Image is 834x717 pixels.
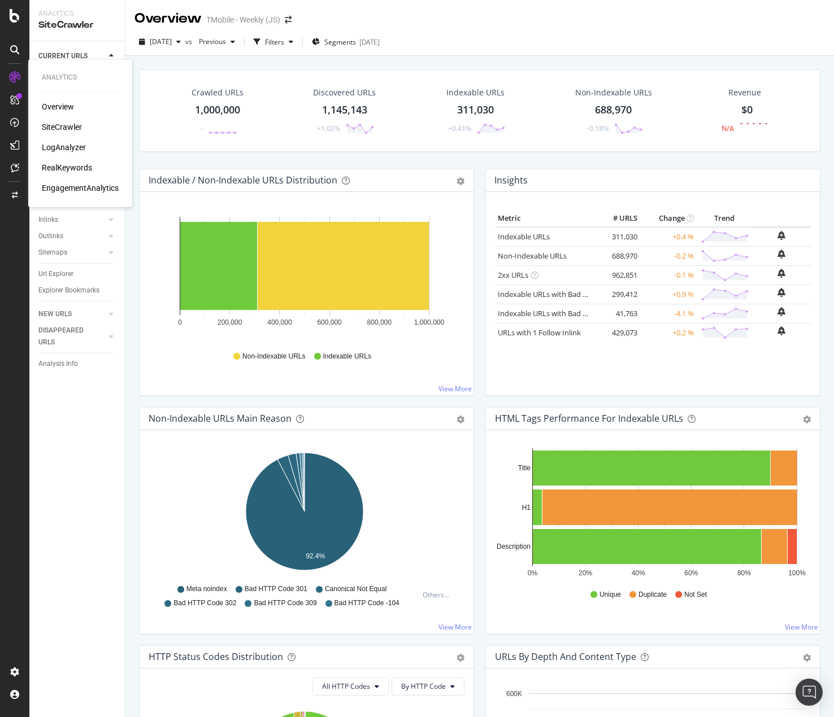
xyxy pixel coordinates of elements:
span: Duplicate [638,590,667,600]
div: bell-plus [777,326,785,335]
div: 688,970 [595,103,632,117]
span: Segments [324,37,356,47]
a: Explorer Bookmarks [38,285,117,296]
h4: Insights [494,173,528,188]
div: +0.41% [448,124,471,133]
a: 2xx URLs [498,270,528,280]
span: $0 [741,103,753,116]
a: View More [785,622,818,632]
div: Analytics [42,73,119,82]
th: # URLS [595,210,640,227]
text: 0% [528,569,538,577]
div: gear [457,416,464,423]
span: Bad HTTP Code 309 [254,598,316,608]
a: Analysis Info [38,358,117,370]
a: Overview [42,101,74,112]
div: gear [457,654,464,662]
div: Crawled URLs [192,87,244,98]
div: bell-plus [777,269,785,278]
span: All HTTP Codes [322,681,370,691]
div: - [201,124,203,133]
a: Indexable URLs [498,231,550,242]
div: +1.02% [317,124,340,133]
td: +0.4 % [640,227,697,247]
div: LogAnalyzer [42,142,86,153]
span: Unique [600,590,621,600]
div: NEW URLS [38,308,72,320]
text: 40% [632,569,645,577]
span: Revenue [728,87,761,98]
div: 311,030 [457,103,494,117]
div: TMobile - Weekly (JS) [206,14,280,25]
div: -0.18% [587,124,609,133]
td: 41,763 [595,304,640,323]
button: By HTTP Code [392,677,464,696]
div: Non-Indexable URLs [575,87,652,98]
a: Url Explorer [38,268,117,280]
div: HTTP Status Codes Distribution [149,651,283,662]
div: URLs by Depth and Content Type [495,651,636,662]
div: Indexable URLs [446,87,505,98]
span: Non-Indexable URLs [242,352,305,361]
div: Analysis Info [38,358,78,370]
td: 429,073 [595,323,640,342]
div: Url Explorer [38,268,73,280]
td: 299,412 [595,285,640,304]
a: View More [438,622,472,632]
text: H1 [522,504,531,511]
text: 100% [788,569,806,577]
span: Canonical Not Equal [325,584,386,594]
div: arrow-right-arrow-left [285,16,292,24]
div: gear [803,416,811,423]
span: By HTTP Code [401,681,446,691]
text: 92.4% [306,552,325,560]
div: bell-plus [777,231,785,240]
span: Bad HTTP Code -104 [335,598,399,608]
span: Not Set [684,590,707,600]
span: Indexable URLs [323,352,371,361]
button: Segments[DATE] [307,33,384,51]
a: NEW URLS [38,308,106,320]
a: DISAPPEARED URLS [38,325,106,348]
td: +0.9 % [640,285,697,304]
span: 2025 Aug. 29th [150,37,172,46]
th: Change [640,210,697,227]
text: 200,000 [218,318,242,326]
a: CURRENT URLS [38,50,106,62]
a: Non-Indexable URLs [498,251,567,261]
th: Metric [495,210,595,227]
a: SiteCrawler [42,121,82,133]
button: All HTTP Codes [312,677,389,696]
span: Meta noindex [186,584,227,594]
div: bell-plus [777,250,785,259]
div: gear [803,654,811,662]
div: Sitemaps [38,247,67,259]
button: Filters [249,33,298,51]
div: HTML Tags Performance for Indexable URLs [495,413,683,424]
text: Title [518,464,531,472]
div: gear [457,177,464,185]
svg: A chart. [149,210,461,341]
div: Explorer Bookmarks [38,285,99,296]
a: Outlinks [38,230,106,242]
a: URLs with 1 Follow Inlink [498,327,581,338]
svg: A chart. [149,448,461,579]
text: 1,000,000 [414,318,445,326]
span: Bad HTTP Code 301 [245,584,307,594]
text: 60% [684,569,698,577]
a: Inlinks [38,214,106,226]
div: A chart. [495,448,807,579]
div: CURRENT URLS [38,50,88,62]
div: Non-Indexable URLs Main Reason [149,413,292,424]
div: 1,000,000 [195,103,240,117]
div: Filters [265,37,284,47]
span: Previous [194,37,226,46]
text: 400,000 [267,318,292,326]
text: 600,000 [317,318,342,326]
div: Open Intercom Messenger [796,679,823,706]
div: DISAPPEARED URLS [38,325,95,348]
td: -0.2 % [640,246,697,265]
button: Previous [194,33,240,51]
